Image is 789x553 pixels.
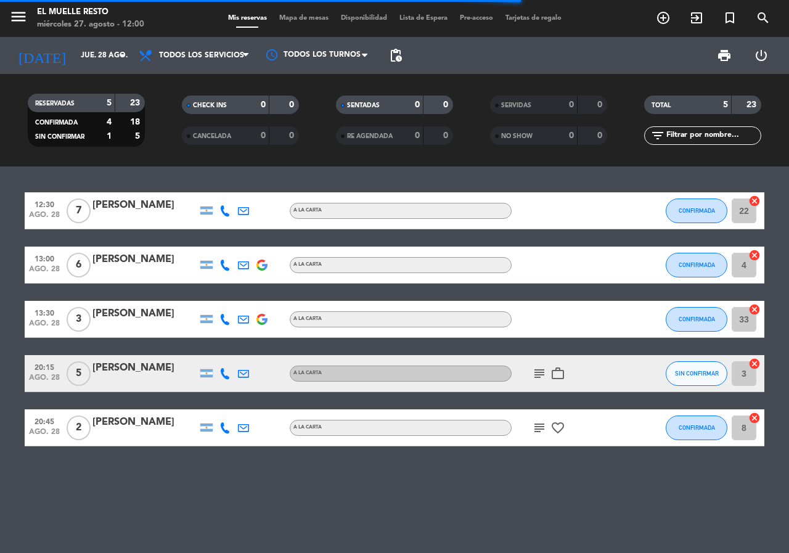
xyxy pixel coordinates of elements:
span: ago. 28 [29,211,60,225]
span: 13:30 [29,305,60,319]
span: A LA CARTA [293,262,322,267]
button: CONFIRMADA [666,199,727,223]
img: google-logo.png [256,314,268,325]
span: 13:00 [29,251,60,265]
span: A LA CARTA [293,208,322,213]
div: [PERSON_NAME] [92,252,197,268]
button: CONFIRMADA [666,253,727,277]
span: ago. 28 [29,319,60,334]
i: cancel [748,412,761,424]
button: menu [9,7,28,30]
strong: 0 [289,131,296,140]
i: work_outline [550,366,565,381]
span: Mapa de mesas [273,15,335,22]
strong: 0 [443,131,451,140]
span: Disponibilidad [335,15,393,22]
span: RE AGENDADA [347,133,393,139]
span: 12:30 [29,197,60,211]
span: TOTAL [652,102,671,109]
span: SIN CONFIRMAR [35,134,84,140]
i: add_circle_outline [656,10,671,25]
span: SIN CONFIRMAR [675,370,719,377]
span: Tarjetas de regalo [499,15,568,22]
i: arrow_drop_down [115,48,129,63]
strong: 0 [569,131,574,140]
div: miércoles 27. agosto - 12:00 [37,18,144,31]
strong: 0 [415,100,420,109]
span: print [717,48,732,63]
span: 7 [67,199,91,223]
strong: 0 [569,100,574,109]
span: NO SHOW [501,133,533,139]
strong: 5 [135,132,142,141]
span: Lista de Espera [393,15,454,22]
i: turned_in_not [722,10,737,25]
span: 20:15 [29,359,60,374]
i: subject [532,366,547,381]
strong: 0 [597,100,605,109]
i: cancel [748,358,761,370]
button: CONFIRMADA [666,416,727,440]
div: [PERSON_NAME] [92,414,197,430]
strong: 0 [415,131,420,140]
strong: 1 [107,132,112,141]
i: subject [532,420,547,435]
span: A LA CARTA [293,425,322,430]
i: cancel [748,303,761,316]
strong: 4 [107,118,112,126]
span: CONFIRMADA [679,424,715,431]
div: LOG OUT [743,37,780,74]
div: [PERSON_NAME] [92,360,197,376]
span: 5 [67,361,91,386]
i: menu [9,7,28,26]
input: Filtrar por nombre... [665,129,761,142]
i: cancel [748,195,761,207]
strong: 23 [746,100,759,109]
div: [PERSON_NAME] [92,306,197,322]
span: A LA CARTA [293,316,322,321]
span: CONFIRMADA [35,120,78,126]
strong: 5 [107,99,112,107]
span: SERVIDAS [501,102,531,109]
strong: 5 [723,100,728,109]
span: 6 [67,253,91,277]
span: 3 [67,307,91,332]
strong: 0 [597,131,605,140]
span: ago. 28 [29,265,60,279]
strong: 18 [130,118,142,126]
strong: 0 [289,100,296,109]
span: 2 [67,416,91,440]
i: search [756,10,771,25]
span: ago. 28 [29,428,60,442]
strong: 0 [261,100,266,109]
i: [DATE] [9,42,75,69]
span: pending_actions [388,48,403,63]
span: SENTADAS [347,102,380,109]
i: favorite_border [550,420,565,435]
span: Todos los servicios [159,51,244,60]
span: CONFIRMADA [679,207,715,214]
i: filter_list [650,128,665,143]
strong: 0 [261,131,266,140]
img: google-logo.png [256,260,268,271]
button: SIN CONFIRMAR [666,361,727,386]
span: A LA CARTA [293,371,322,375]
i: exit_to_app [689,10,704,25]
span: CHECK INS [193,102,227,109]
i: power_settings_new [754,48,769,63]
div: El Muelle Resto [37,6,144,18]
span: CANCELADA [193,133,231,139]
strong: 23 [130,99,142,107]
button: CONFIRMADA [666,307,727,332]
div: [PERSON_NAME] [92,197,197,213]
span: Pre-acceso [454,15,499,22]
span: CONFIRMADA [679,261,715,268]
span: ago. 28 [29,374,60,388]
strong: 0 [443,100,451,109]
span: RESERVADAS [35,100,75,107]
i: cancel [748,249,761,261]
span: CONFIRMADA [679,316,715,322]
span: 20:45 [29,414,60,428]
span: Mis reservas [222,15,273,22]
